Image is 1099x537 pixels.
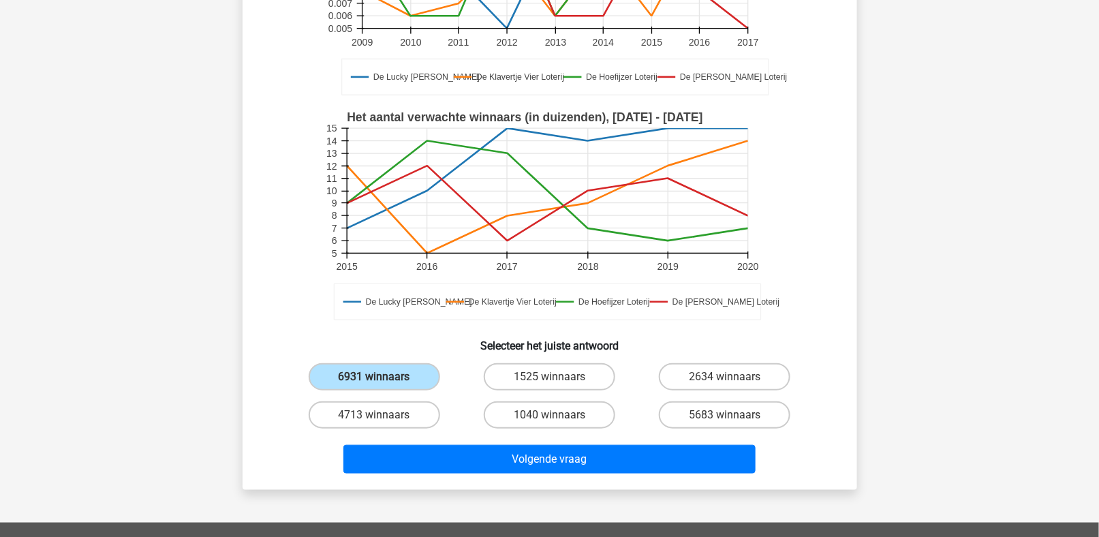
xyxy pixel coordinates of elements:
text: De Klavertje Vier Loterij [476,72,564,82]
text: 2013 [544,37,566,48]
label: 1040 winnaars [484,401,615,429]
text: 2016 [689,37,710,48]
text: 9 [331,198,337,209]
label: 2634 winnaars [659,363,790,390]
text: 12 [326,161,337,172]
text: 0.005 [328,23,352,34]
text: 6 [331,235,337,246]
text: De Klavertje Vier Loterij [468,297,556,307]
text: Het aantal verwachte winnaars (in duizenden), [DATE] - [DATE] [347,110,702,124]
text: De Lucky [PERSON_NAME] [365,297,471,307]
text: 2015 [336,262,357,273]
button: Volgende vraag [343,445,756,474]
text: 10 [326,186,337,197]
label: 1525 winnaars [484,363,615,390]
text: 2016 [416,262,437,273]
h6: Selecteer het juiste antwoord [264,328,835,352]
text: De Lucky [PERSON_NAME] [373,72,479,82]
text: 15 [326,123,337,134]
text: 5 [331,248,337,259]
text: 2017 [737,37,758,48]
text: 2012 [496,37,517,48]
text: De Hoefijzer Loterij [586,72,657,82]
text: 2017 [496,262,517,273]
text: 2014 [592,37,613,48]
text: De [PERSON_NAME] Loterij [672,297,779,307]
text: 7 [331,223,337,234]
text: 2011 [448,37,469,48]
text: 2010 [400,37,421,48]
text: 13 [326,148,337,159]
label: 6931 winnaars [309,363,440,390]
text: 0.006 [328,10,352,21]
text: De Hoefijzer Loterij [578,297,650,307]
text: 8 [331,211,337,221]
text: 2018 [577,262,598,273]
text: 2015 [641,37,662,48]
text: 14 [326,136,337,147]
label: 4713 winnaars [309,401,440,429]
text: 2009 [352,37,373,48]
label: 5683 winnaars [659,401,790,429]
text: 11 [326,173,337,184]
text: De [PERSON_NAME] Loterij [680,72,787,82]
text: 2019 [657,262,678,273]
text: 2020 [737,262,758,273]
